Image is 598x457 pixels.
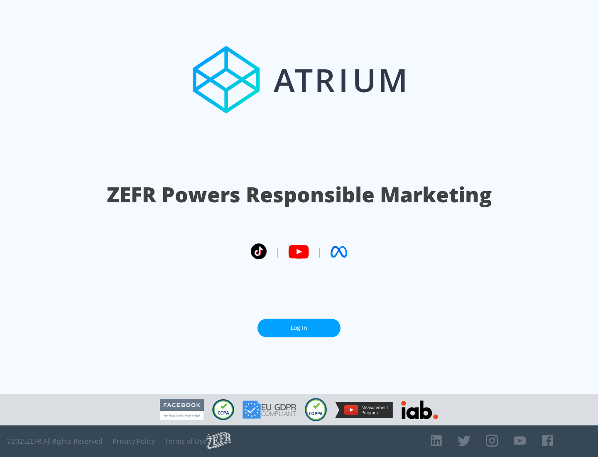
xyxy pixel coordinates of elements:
img: GDPR Compliant [243,400,297,419]
img: Facebook Marketing Partner [160,399,204,420]
span: | [317,246,322,258]
img: COPPA Compliant [305,398,327,421]
img: CCPA Compliant [212,399,234,420]
a: Terms of Use [165,437,206,445]
span: | [275,246,280,258]
span: © 2025 ZEFR All Rights Reserved [6,437,103,445]
img: YouTube Measurement Program [335,402,393,418]
a: Privacy Policy [113,437,155,445]
a: Log In [257,319,341,337]
h1: ZEFR Powers Responsible Marketing [107,180,492,209]
img: IAB [401,400,438,419]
